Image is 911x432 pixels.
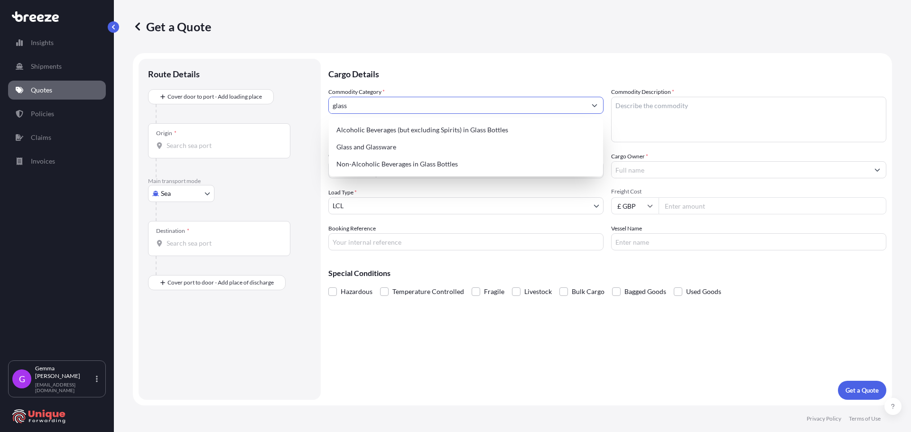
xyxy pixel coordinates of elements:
span: Load Type [328,188,357,197]
label: Cargo Owner [611,152,648,161]
input: Origin [167,141,279,150]
p: Gemma [PERSON_NAME] [35,365,94,380]
p: Claims [31,133,51,142]
button: Select transport [148,185,214,202]
p: Cargo Details [328,59,886,87]
span: Cover door to port - Add loading place [167,92,262,101]
p: Main transport mode [148,177,311,185]
p: Policies [31,109,54,119]
p: Invoices [31,156,55,166]
span: Fragile [484,285,504,299]
input: Full name [612,161,869,178]
span: Freight Cost [611,188,886,195]
div: Alcoholic Beverages (but excluding Spirits) in Glass Bottles [333,121,599,138]
div: Suggestions [333,121,599,173]
p: Special Conditions [328,269,886,277]
p: Insights [31,38,54,47]
span: Used Goods [686,285,721,299]
img: organization-logo [12,409,66,424]
label: Booking Reference [328,224,376,233]
span: Sea [161,189,171,198]
div: Non-Alcoholic Beverages in Glass Bottles [333,156,599,173]
div: Origin [156,129,177,137]
input: Enter amount [659,197,886,214]
div: Destination [156,227,189,235]
p: Privacy Policy [807,415,841,423]
button: Show suggestions [586,97,603,114]
button: Show suggestions [869,161,886,178]
input: Your internal reference [328,233,604,250]
span: Bagged Goods [624,285,666,299]
span: Hazardous [341,285,372,299]
p: Quotes [31,85,52,95]
p: [EMAIL_ADDRESS][DOMAIN_NAME] [35,382,94,393]
p: Shipments [31,62,62,71]
input: Destination [167,239,279,248]
span: Cover port to door - Add place of discharge [167,278,274,287]
input: Select a commodity type [329,97,586,114]
span: Commodity Value [328,152,604,159]
p: Route Details [148,68,200,80]
input: Enter name [611,233,886,250]
p: Get a Quote [846,386,879,395]
label: Commodity Description [611,87,674,97]
p: Terms of Use [849,415,881,423]
span: LCL [333,201,344,211]
div: Glass and Glassware [333,138,599,156]
span: Bulk Cargo [572,285,604,299]
span: Temperature Controlled [392,285,464,299]
label: Commodity Category [328,87,385,97]
p: Get a Quote [133,19,211,34]
span: G [19,374,25,384]
span: Livestock [524,285,552,299]
label: Vessel Name [611,224,642,233]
